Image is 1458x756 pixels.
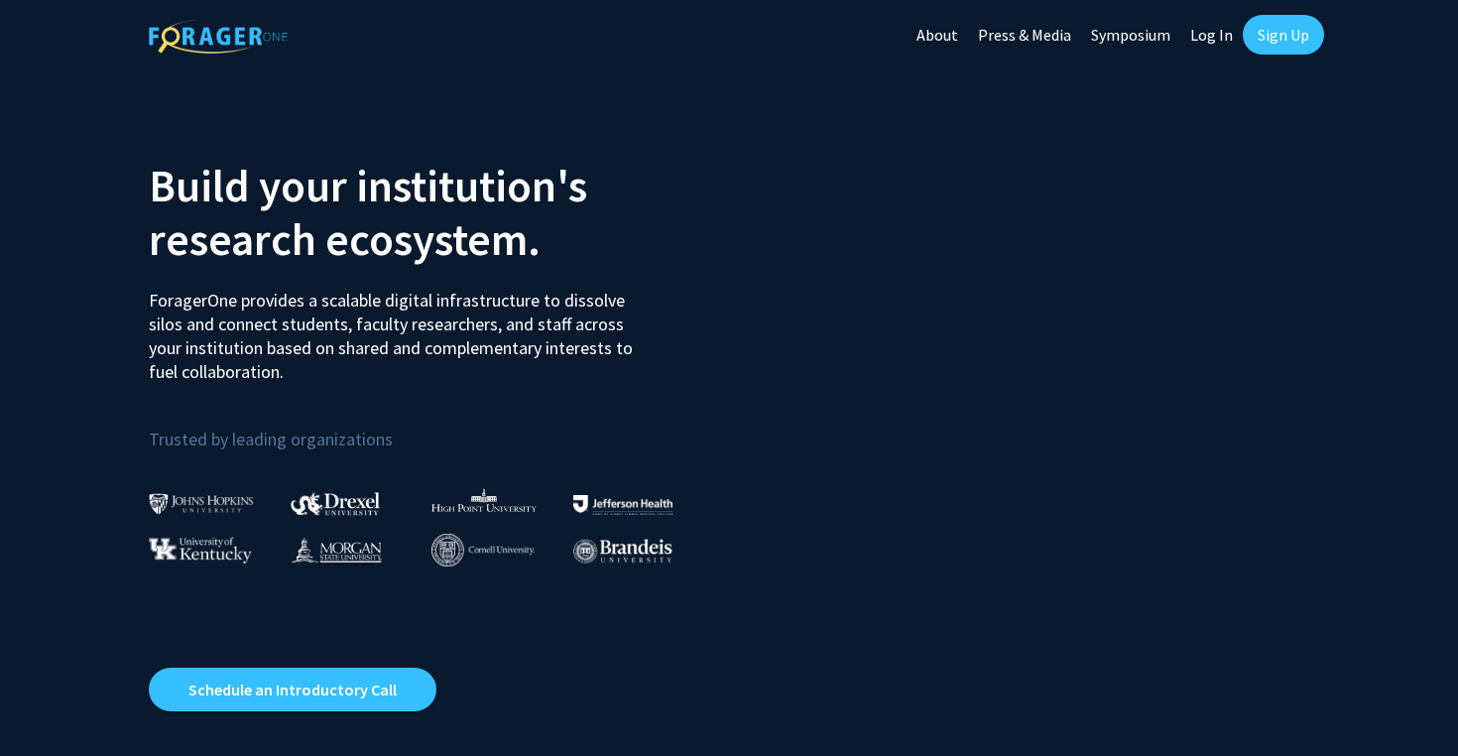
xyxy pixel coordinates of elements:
p: ForagerOne provides a scalable digital infrastructure to dissolve silos and connect students, fac... [149,274,647,384]
a: Opens in a new tab [149,668,436,711]
a: Sign Up [1243,15,1324,55]
img: ForagerOne Logo [149,19,288,54]
img: Johns Hopkins University [149,493,254,514]
p: Trusted by leading organizations [149,400,714,454]
h2: Build your institution's research ecosystem. [149,159,714,266]
img: High Point University [431,488,537,512]
img: Cornell University [431,534,535,567]
img: University of Kentucky [149,537,252,564]
img: Morgan State University [291,537,382,563]
img: Drexel University [291,492,380,515]
img: Thomas Jefferson University [573,495,672,514]
img: Brandeis University [573,539,672,564]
